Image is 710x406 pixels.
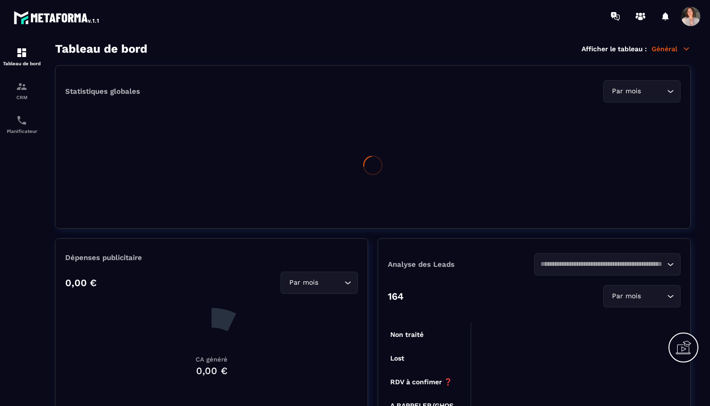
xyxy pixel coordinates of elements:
div: Search for option [534,253,681,275]
a: formationformationCRM [2,73,41,107]
p: Afficher le tableau : [582,45,647,53]
div: Search for option [603,80,681,102]
tspan: RDV à confimer ❓ [390,378,453,386]
input: Search for option [643,291,665,302]
a: formationformationTableau de bord [2,40,41,73]
h3: Tableau de bord [55,42,147,56]
img: formation [16,47,28,58]
a: schedulerschedulerPlanificateur [2,107,41,141]
p: CRM [2,95,41,100]
p: Planificateur [2,129,41,134]
input: Search for option [540,259,665,270]
p: 0,00 € [65,277,97,289]
p: Général [652,44,691,53]
img: scheduler [16,115,28,126]
input: Search for option [320,277,342,288]
div: Search for option [281,272,358,294]
tspan: Non traité [390,331,424,338]
input: Search for option [643,86,665,97]
span: Par mois [610,291,643,302]
p: Statistiques globales [65,87,140,96]
p: Dépenses publicitaire [65,253,358,262]
span: Par mois [610,86,643,97]
span: Par mois [287,277,320,288]
p: Tableau de bord [2,61,41,66]
p: 164 [388,290,404,302]
tspan: Lost [390,354,404,362]
img: logo [14,9,100,26]
img: formation [16,81,28,92]
p: Analyse des Leads [388,260,534,269]
div: Search for option [603,285,681,307]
